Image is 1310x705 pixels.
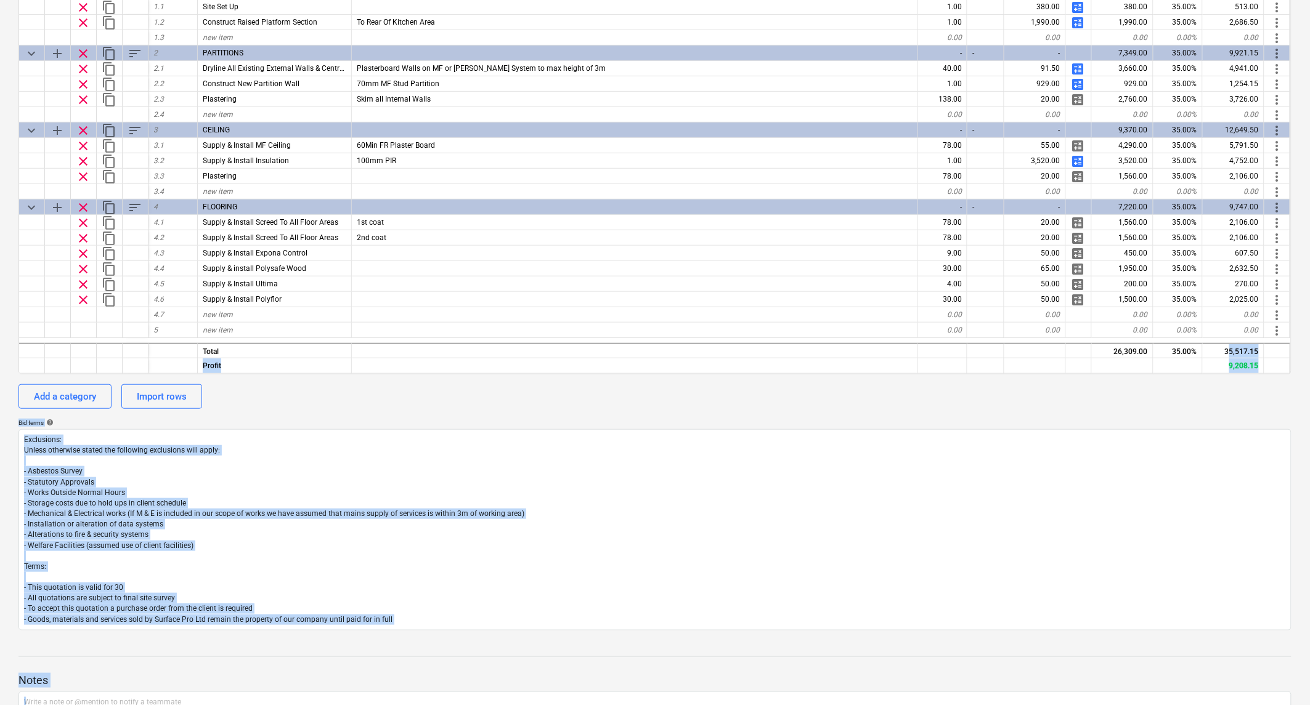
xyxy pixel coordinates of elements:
[357,79,439,88] span: 70mm MF Stud Partition
[1092,343,1153,358] div: 26,309.00
[76,169,91,184] span: Remove row
[76,216,91,230] span: Remove row
[918,292,967,307] div: 30.00
[1092,199,1153,215] div: 7,220.00
[1004,230,1066,246] div: 20.00
[357,156,396,165] span: 100mm PIR
[918,261,967,276] div: 30.00
[76,15,91,30] span: Remove row
[153,172,164,180] span: 3.3
[357,141,435,150] span: 60Min FR Plaster Board
[1153,199,1203,215] div: 35.00%
[1203,276,1264,292] div: 270.00
[1270,123,1285,138] span: More actions
[1203,246,1264,261] div: 607.50
[18,419,1292,427] div: Bid terms
[76,77,91,92] span: Remove row
[918,15,967,30] div: 1.00
[153,110,164,119] span: 2.4
[76,139,91,153] span: Remove row
[153,64,164,73] span: 2.1
[918,230,967,246] div: 78.00
[1071,139,1086,153] span: Manage detailed breakdown for the row
[967,46,1004,61] div: -
[76,123,91,138] span: Remove row
[1203,358,1264,374] div: 9,208.15
[1270,139,1285,153] span: More actions
[153,326,158,334] span: 5
[198,358,352,374] div: Profit
[1071,169,1086,184] span: Manage detailed breakdown for the row
[153,203,158,211] span: 4
[102,292,116,307] span: Duplicate row
[1004,76,1066,92] div: 929.00
[203,233,338,242] span: Supply & Install Screed To All Floor Areas
[1153,169,1203,184] div: 35.00%
[137,389,187,405] div: Import rows
[918,92,967,107] div: 138.00
[357,233,386,242] span: 2nd coat
[1071,292,1086,307] span: Manage detailed breakdown for the row
[1071,246,1086,261] span: Manage detailed breakdown for the row
[1153,61,1203,76] div: 35.00%
[76,262,91,276] span: Remove row
[1153,323,1203,338] div: 0.00%
[203,18,317,26] span: Construct Raised Platform Section
[1092,76,1153,92] div: 929.00
[1092,153,1153,169] div: 3,520.00
[153,264,164,273] span: 4.4
[918,61,967,76] div: 40.00
[1004,246,1066,261] div: 50.00
[76,154,91,169] span: Remove row
[1270,262,1285,276] span: More actions
[1071,77,1086,92] span: Manage detailed breakdown for the row
[1270,77,1285,92] span: More actions
[203,295,282,304] span: Supply & Install Polyflor
[1092,138,1153,153] div: 4,290.00
[1153,15,1203,30] div: 35.00%
[1270,185,1285,199] span: More actions
[1092,107,1153,123] div: 0.00
[153,280,164,288] span: 4.5
[1153,215,1203,230] div: 35.00%
[153,33,164,42] span: 1.3
[1270,200,1285,215] span: More actions
[1092,61,1153,76] div: 3,660.00
[1270,246,1285,261] span: More actions
[967,123,1004,138] div: -
[153,141,164,150] span: 3.1
[918,153,967,169] div: 1.00
[1004,61,1066,76] div: 91.50
[1004,46,1066,61] div: -
[918,46,967,61] div: -
[1092,15,1153,30] div: 1,990.00
[1004,169,1066,184] div: 20.00
[153,249,164,257] span: 4.3
[918,184,967,199] div: 0.00
[918,123,967,138] div: -
[203,203,237,211] span: FLOORING
[203,95,237,103] span: Plastering
[967,199,1004,215] div: -
[1092,46,1153,61] div: 7,349.00
[1153,230,1203,246] div: 35.00%
[1092,307,1153,323] div: 0.00
[44,419,54,426] span: help
[1092,184,1153,199] div: 0.00
[1270,216,1285,230] span: More actions
[153,233,164,242] span: 4.2
[918,76,967,92] div: 1.00
[203,2,238,11] span: Site Set Up
[1153,138,1203,153] div: 35.00%
[1203,343,1264,358] div: 35,517.15
[18,673,1292,688] p: Notes
[1203,292,1264,307] div: 2,025.00
[1203,15,1264,30] div: 2,686.50
[76,231,91,246] span: Remove row
[1004,261,1066,276] div: 65.00
[76,246,91,261] span: Remove row
[1270,46,1285,61] span: More actions
[1004,92,1066,107] div: 20.00
[50,46,65,61] span: Add sub category to row
[102,46,116,61] span: Duplicate category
